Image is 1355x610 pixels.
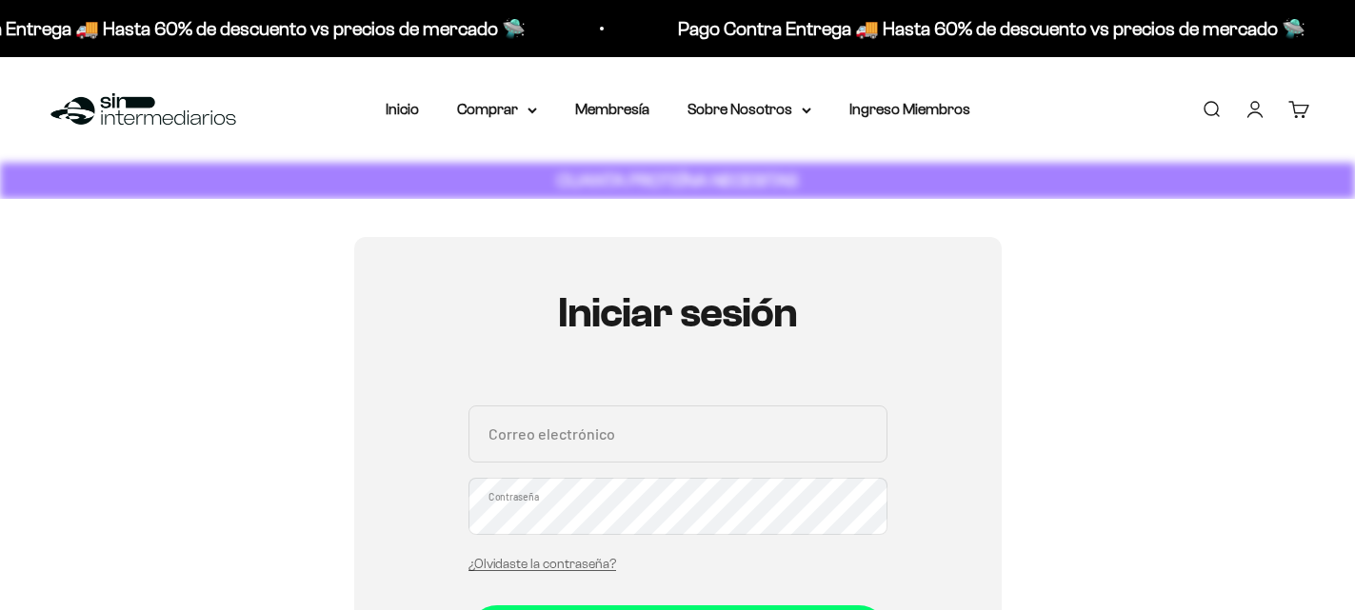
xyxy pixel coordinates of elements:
a: Ingreso Miembros [849,101,970,117]
p: Pago Contra Entrega 🚚 Hasta 60% de descuento vs precios de mercado 🛸 [678,13,1305,44]
a: ¿Olvidaste la contraseña? [468,557,616,571]
h1: Iniciar sesión [468,290,887,336]
summary: Sobre Nosotros [687,97,811,122]
a: Membresía [575,101,649,117]
strong: CUANTA PROTEÍNA NECESITAS [557,170,798,190]
summary: Comprar [457,97,537,122]
a: Inicio [386,101,419,117]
